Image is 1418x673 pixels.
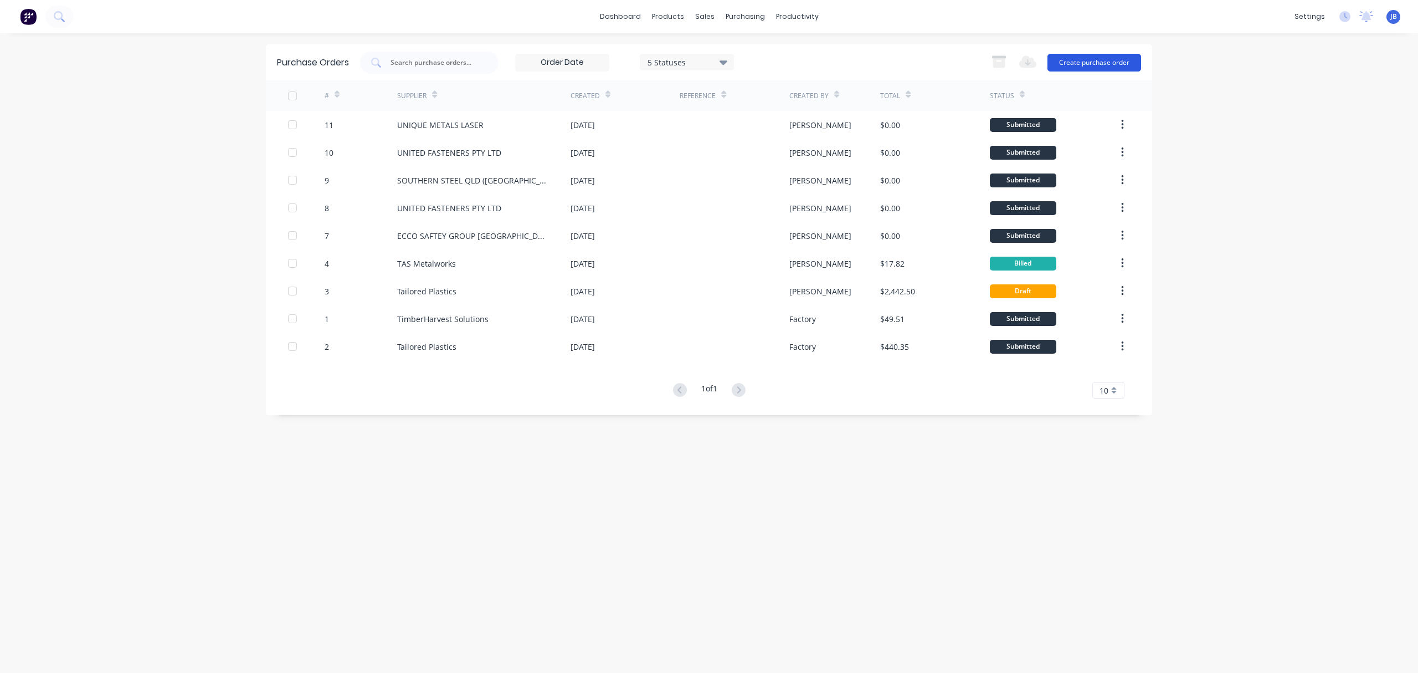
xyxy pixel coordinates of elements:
div: Status [990,91,1014,101]
div: Submitted [990,174,1056,187]
div: 3 [325,285,329,297]
div: Submitted [990,201,1056,215]
div: UNITED FASTENERS PTY LTD [397,147,501,159]
div: UNITED FASTENERS PTY LTD [397,202,501,214]
div: $2,442.50 [880,285,915,297]
div: $0.00 [880,119,900,131]
div: products [646,8,690,25]
div: 5 Statuses [648,56,727,68]
div: [DATE] [571,341,595,353]
div: $0.00 [880,202,900,214]
div: settings [1289,8,1330,25]
div: $440.35 [880,341,909,353]
div: Submitted [990,312,1056,326]
div: $17.82 [880,258,905,269]
div: Factory [789,341,816,353]
div: ECCO SAFTEY GROUP [GEOGRAPHIC_DATA] [397,230,548,242]
div: [PERSON_NAME] [789,258,851,269]
div: [DATE] [571,230,595,242]
div: Tailored Plastics [397,285,456,297]
input: Search purchase orders... [389,57,481,68]
div: UNIQUE METALS LASER [397,119,484,131]
input: Order Date [516,54,609,71]
div: Total [880,91,900,101]
div: Purchase Orders [277,56,349,69]
div: Reference [680,91,716,101]
div: TAS Metalworks [397,258,456,269]
div: 4 [325,258,329,269]
div: # [325,91,329,101]
div: 8 [325,202,329,214]
div: $49.51 [880,313,905,325]
a: dashboard [594,8,646,25]
div: sales [690,8,720,25]
div: Draft [990,284,1056,298]
div: [PERSON_NAME] [789,147,851,159]
div: 2 [325,341,329,353]
div: 11 [325,119,333,131]
div: [DATE] [571,119,595,131]
div: Created [571,91,600,101]
div: $0.00 [880,147,900,159]
div: Billed [990,257,1056,271]
div: [PERSON_NAME] [789,230,851,242]
div: [DATE] [571,313,595,325]
div: Tailored Plastics [397,341,456,353]
div: purchasing [720,8,770,25]
div: [DATE] [571,175,595,186]
div: Created By [789,91,829,101]
div: 9 [325,175,329,186]
div: [DATE] [571,285,595,297]
div: [DATE] [571,147,595,159]
div: 1 [325,313,329,325]
div: productivity [770,8,824,25]
div: 1 of 1 [701,383,717,399]
div: [PERSON_NAME] [789,202,851,214]
div: [PERSON_NAME] [789,175,851,186]
div: Submitted [990,229,1056,243]
div: [DATE] [571,202,595,214]
div: Factory [789,313,816,325]
div: [DATE] [571,258,595,269]
span: 10 [1100,385,1108,396]
div: $0.00 [880,230,900,242]
div: Supplier [397,91,427,101]
div: SOUTHERN STEEL QLD ([GEOGRAPHIC_DATA]) [397,175,548,186]
div: Submitted [990,340,1056,354]
div: $0.00 [880,175,900,186]
button: Create purchase order [1047,54,1141,72]
span: JB [1390,12,1397,22]
div: TimberHarvest Solutions [397,313,489,325]
img: Factory [20,8,37,25]
div: 10 [325,147,333,159]
div: 7 [325,230,329,242]
div: Submitted [990,146,1056,160]
div: [PERSON_NAME] [789,285,851,297]
div: [PERSON_NAME] [789,119,851,131]
div: Submitted [990,118,1056,132]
